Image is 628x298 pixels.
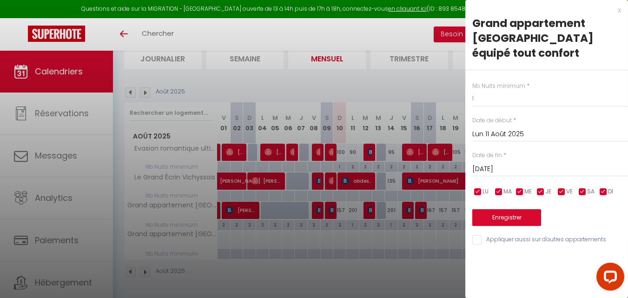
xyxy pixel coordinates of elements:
span: JE [545,187,551,196]
span: DI [608,187,613,196]
iframe: LiveChat chat widget [589,259,628,298]
label: Nb Nuits minimum [472,82,525,91]
span: VE [566,187,573,196]
span: MA [503,187,512,196]
div: Grand appartement [GEOGRAPHIC_DATA] équipé tout confort [472,16,621,60]
span: SA [587,187,595,196]
span: ME [524,187,532,196]
label: Date de début [472,116,512,125]
label: Date de fin [472,151,502,160]
button: Enregistrer [472,209,541,226]
span: LU [483,187,489,196]
div: x [465,5,621,16]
